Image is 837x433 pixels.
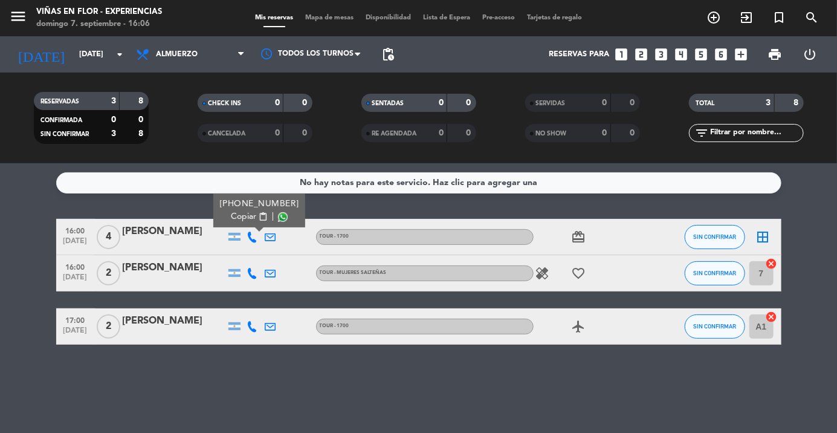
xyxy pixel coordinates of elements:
[9,7,27,25] i: menu
[695,126,709,140] i: filter_list
[756,230,771,244] i: border_all
[320,270,387,275] span: TOUR - MUJERES SALTEÑAS
[535,266,550,281] i: healing
[713,47,729,62] i: looks_6
[97,225,120,249] span: 4
[381,47,395,62] span: pending_actions
[733,47,749,62] i: add_box
[36,18,162,30] div: domingo 7. septiembre - 16:06
[803,47,818,62] i: power_settings_new
[219,198,299,210] div: [PHONE_NUMBER]
[536,100,566,106] span: SERVIDAS
[97,261,120,285] span: 2
[685,225,745,249] button: SIN CONFIRMAR
[768,47,782,62] span: print
[439,129,444,137] strong: 0
[9,7,27,30] button: menu
[685,314,745,339] button: SIN CONFIRMAR
[439,99,444,107] strong: 0
[123,224,225,239] div: [PERSON_NAME]
[275,99,280,107] strong: 0
[536,131,567,137] span: NO SHOW
[696,100,715,106] span: TOTAL
[766,99,771,107] strong: 3
[466,99,473,107] strong: 0
[417,15,476,21] span: Lista de Espera
[249,15,299,21] span: Mis reservas
[60,237,91,251] span: [DATE]
[372,100,404,106] span: SENTADAS
[9,41,73,68] i: [DATE]
[709,126,803,140] input: Filtrar por nombre...
[138,116,146,124] strong: 0
[466,129,473,137] strong: 0
[208,131,246,137] span: CANCELADA
[60,223,91,237] span: 16:00
[372,131,417,137] span: RE AGENDADA
[793,36,828,73] div: LOG OUT
[258,212,267,221] span: content_paste
[302,129,309,137] strong: 0
[111,97,116,105] strong: 3
[739,10,754,25] i: exit_to_app
[476,15,521,21] span: Pre-acceso
[138,129,146,138] strong: 8
[231,210,256,223] span: Copiar
[123,260,225,276] div: [PERSON_NAME]
[613,47,629,62] i: looks_one
[673,47,689,62] i: looks_4
[60,259,91,273] span: 16:00
[360,15,417,21] span: Disponibilidad
[111,129,116,138] strong: 3
[111,116,116,124] strong: 0
[572,319,586,334] i: airplanemode_active
[521,15,588,21] span: Tarjetas de regalo
[41,99,80,105] span: RESERVADAS
[549,50,609,59] span: Reservas para
[97,314,120,339] span: 2
[231,210,268,223] button: Copiarcontent_paste
[804,10,819,25] i: search
[60,273,91,287] span: [DATE]
[706,10,721,25] i: add_circle_outline
[766,311,778,323] i: cancel
[138,97,146,105] strong: 8
[60,327,91,340] span: [DATE]
[685,261,745,285] button: SIN CONFIRMAR
[302,99,309,107] strong: 0
[123,313,225,329] div: [PERSON_NAME]
[60,313,91,327] span: 17:00
[36,6,162,18] div: Viñas en Flor - Experiencias
[41,117,83,123] span: CONFIRMADA
[633,47,649,62] i: looks_two
[793,99,801,107] strong: 8
[156,50,198,59] span: Almuerzo
[630,99,637,107] strong: 0
[275,129,280,137] strong: 0
[299,15,360,21] span: Mapa de mesas
[603,99,607,107] strong: 0
[693,47,709,62] i: looks_5
[41,131,89,137] span: SIN CONFIRMAR
[572,266,586,281] i: favorite_border
[693,270,736,276] span: SIN CONFIRMAR
[208,100,242,106] span: CHECK INS
[572,230,586,244] i: card_giftcard
[300,176,537,190] div: No hay notas para este servicio. Haz clic para agregar una
[653,47,669,62] i: looks_3
[693,233,736,240] span: SIN CONFIRMAR
[320,234,349,239] span: TOUR - 1700
[112,47,127,62] i: arrow_drop_down
[693,323,736,330] span: SIN CONFIRMAR
[320,324,349,328] span: TOUR - 1700
[271,210,274,223] span: |
[630,129,637,137] strong: 0
[766,258,778,270] i: cancel
[772,10,786,25] i: turned_in_not
[603,129,607,137] strong: 0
